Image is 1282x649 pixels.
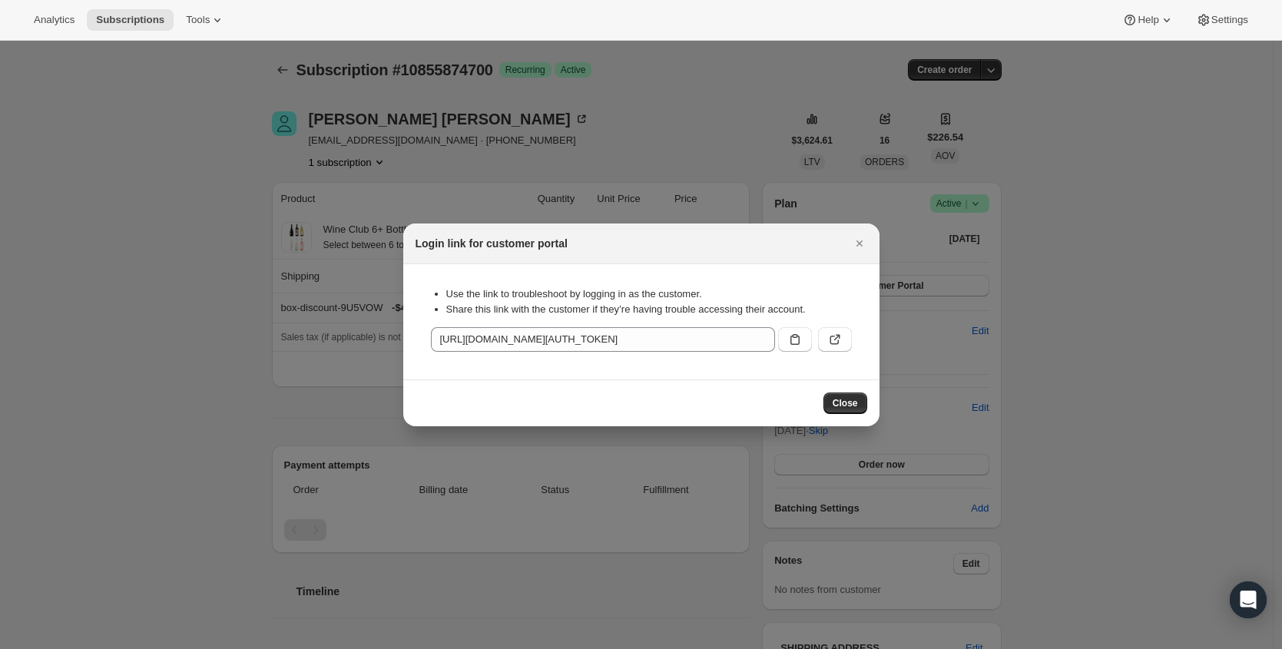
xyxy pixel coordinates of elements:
[446,302,852,317] li: Share this link with the customer if they’re having trouble accessing their account.
[446,286,852,302] li: Use the link to troubleshoot by logging in as the customer.
[1187,9,1257,31] button: Settings
[1211,14,1248,26] span: Settings
[849,233,870,254] button: Close
[1230,581,1267,618] div: Open Intercom Messenger
[1138,14,1158,26] span: Help
[177,9,234,31] button: Tools
[25,9,84,31] button: Analytics
[34,14,75,26] span: Analytics
[833,397,858,409] span: Close
[416,236,568,251] h2: Login link for customer portal
[186,14,210,26] span: Tools
[1113,9,1183,31] button: Help
[96,14,164,26] span: Subscriptions
[823,392,867,414] button: Close
[87,9,174,31] button: Subscriptions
